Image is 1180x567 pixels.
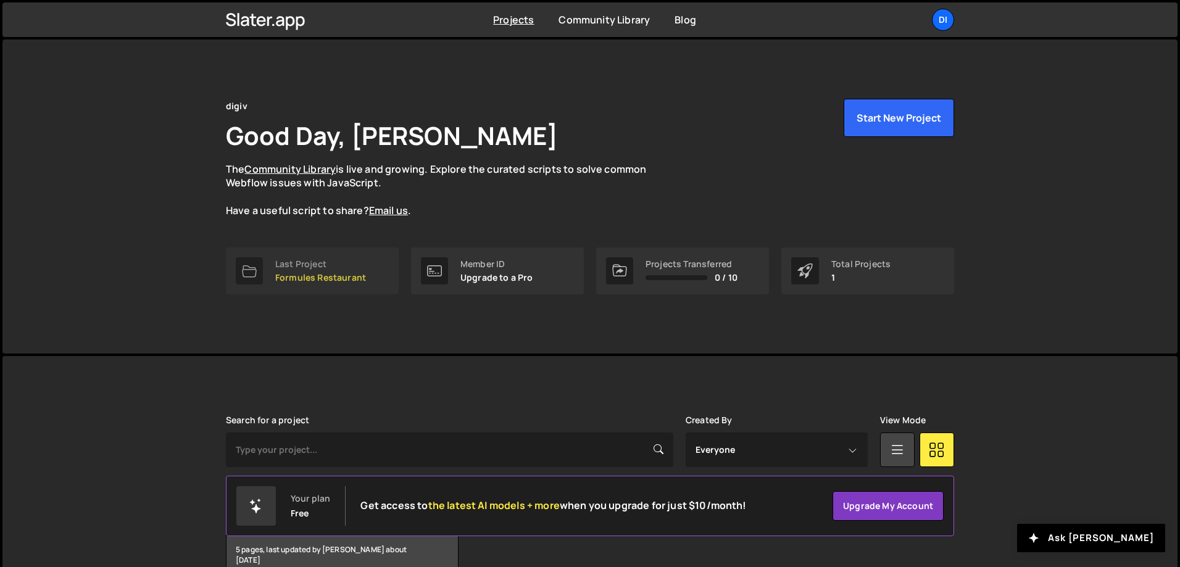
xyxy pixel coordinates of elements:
a: Projects [493,13,534,27]
label: Created By [686,415,733,425]
div: Last Project [275,259,366,269]
span: the latest AI models + more [428,499,560,512]
button: Ask [PERSON_NAME] [1017,524,1165,552]
h2: Get access to when you upgrade for just $10/month! [360,500,746,511]
div: Free [291,508,309,518]
a: di [932,9,954,31]
a: Email us [369,204,408,217]
input: Type your project... [226,432,673,467]
p: The is live and growing. Explore the curated scripts to solve common Webflow issues with JavaScri... [226,162,670,218]
p: Upgrade to a Pro [460,273,533,283]
div: Total Projects [831,259,891,269]
div: Projects Transferred [646,259,737,269]
div: digiv [226,99,247,114]
a: Community Library [244,162,336,176]
label: View Mode [880,415,926,425]
p: 1 [831,273,891,283]
button: Start New Project [844,99,954,137]
p: Formules Restaurant [275,273,366,283]
div: Member ID [460,259,533,269]
a: Community Library [559,13,650,27]
label: Search for a project [226,415,309,425]
a: Blog [675,13,696,27]
a: Upgrade my account [833,491,944,521]
h1: Good Day, [PERSON_NAME] [226,118,558,152]
div: Your plan [291,494,330,503]
span: 0 / 10 [715,273,737,283]
a: Last Project Formules Restaurant [226,247,399,294]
